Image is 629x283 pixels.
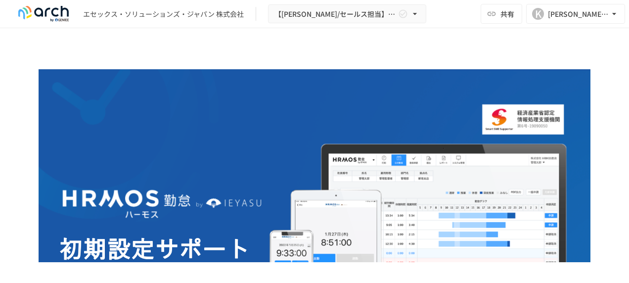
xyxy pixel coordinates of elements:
span: 【[PERSON_NAME]/セールス担当】エセックス・ソリューションズ・ジャパン株式会社様_初期設定サポート [274,8,396,20]
div: エセックス・ソリューションズ・ジャパン 株式会社 [83,9,244,19]
img: logo-default@2x-9cf2c760.svg [12,6,75,22]
button: 共有 [481,4,522,24]
span: 共有 [500,8,514,19]
button: K[PERSON_NAME][EMAIL_ADDRESS][DOMAIN_NAME] [526,4,625,24]
div: [PERSON_NAME][EMAIL_ADDRESS][DOMAIN_NAME] [548,8,609,20]
div: K [532,8,544,20]
button: 【[PERSON_NAME]/セールス担当】エセックス・ソリューションズ・ジャパン株式会社様_初期設定サポート [268,4,426,24]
